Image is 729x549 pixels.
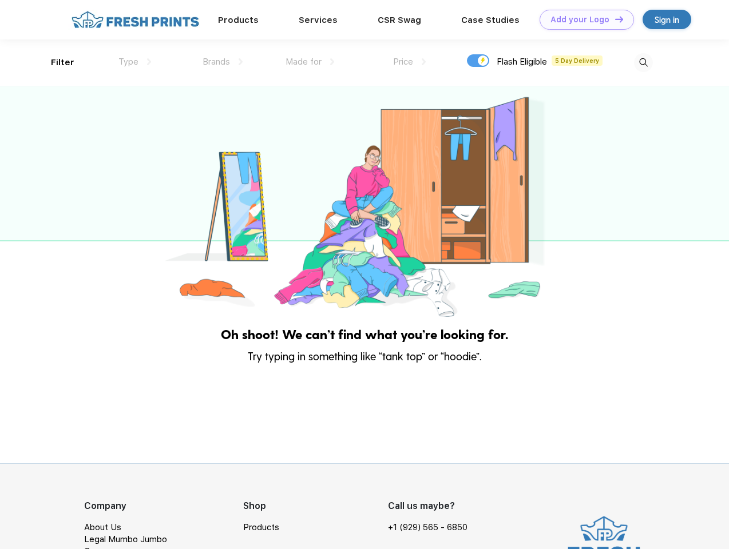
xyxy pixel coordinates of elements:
div: Company [84,499,243,513]
a: About Us [84,522,121,532]
a: +1 (929) 565 - 6850 [388,522,467,534]
span: Price [393,57,413,67]
div: Filter [51,56,74,69]
div: Shop [243,499,388,513]
div: Call us maybe? [388,499,475,513]
span: Type [118,57,138,67]
a: Services [299,15,338,25]
img: DT [615,16,623,22]
a: Legal Mumbo Jumbo [84,534,167,544]
img: dropdown.png [422,58,426,65]
a: Products [218,15,259,25]
img: dropdown.png [330,58,334,65]
div: Add your Logo [550,15,609,25]
img: fo%20logo%202.webp [68,10,203,30]
a: Sign in [643,10,691,29]
img: dropdown.png [239,58,243,65]
img: dropdown.png [147,58,151,65]
span: Brands [203,57,230,67]
img: desktop_search.svg [634,53,653,72]
a: Products [243,522,279,532]
span: Made for [286,57,322,67]
span: Flash Eligible [497,57,547,67]
span: 5 Day Delivery [552,55,603,66]
a: CSR Swag [378,15,421,25]
div: Sign in [655,13,679,26]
